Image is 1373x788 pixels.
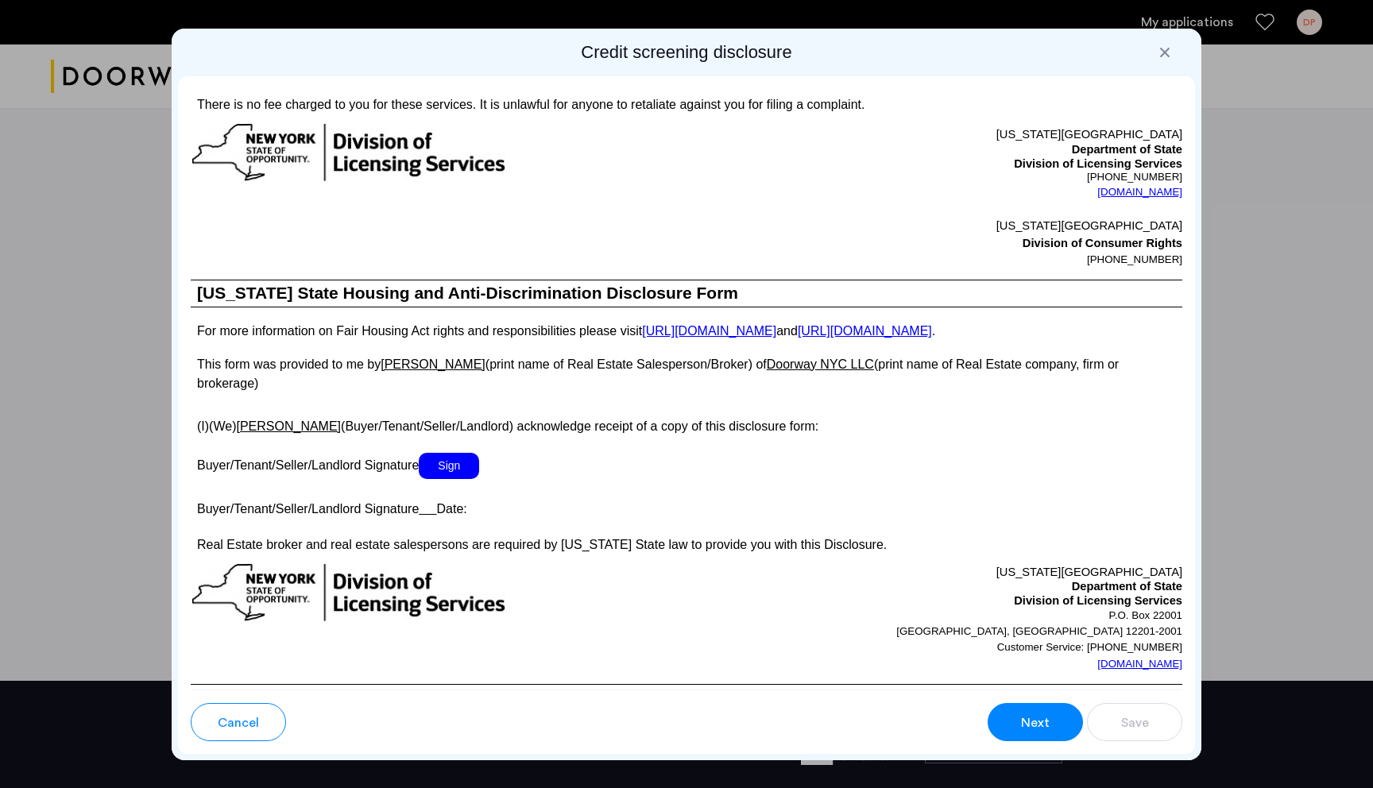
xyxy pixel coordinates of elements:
p: This form was provided to me by (print name of Real Estate Salesperson/Broker) of (print name of ... [191,355,1182,393]
p: [US_STATE][GEOGRAPHIC_DATA] [686,217,1182,234]
span: Cancel [218,713,259,732]
a: [URL][DOMAIN_NAME] [642,324,776,338]
a: [URL][DOMAIN_NAME] [798,324,932,338]
img: new-york-logo.png [191,562,507,624]
span: Save [1121,713,1149,732]
span: Next [1021,713,1050,732]
p: Division of Consumer Rights [686,234,1182,252]
u: [PERSON_NAME] [381,357,485,371]
p: [US_STATE][GEOGRAPHIC_DATA] [686,122,1182,143]
span: Sign [419,453,479,479]
u: Doorway NYC LLC [767,357,874,371]
p: [PHONE_NUMBER] [686,171,1182,183]
p: Department of State [686,143,1182,157]
p: [US_STATE][GEOGRAPHIC_DATA] [686,562,1182,580]
h1: [US_STATE] State Housing and Anti-Discrimination Disclosure Form [191,280,1182,307]
button: button [191,703,286,741]
p: P.O. Box 22001 [686,608,1182,624]
button: button [1087,703,1182,741]
p: Buyer/Tenant/Seller/Landlord Signature Date: [191,496,1182,519]
p: Department of State [686,580,1182,594]
h2: Credit screening disclosure [178,41,1195,64]
p: Real Estate broker and real estate salespersons are required by [US_STATE] State law to provide y... [191,535,1182,554]
a: [DOMAIN_NAME] [1097,184,1182,200]
p: For more information on Fair Housing Act rights and responsibilities please visit and . [191,324,1182,338]
u: [PERSON_NAME] [236,419,341,433]
span: Buyer/Tenant/Seller/Landlord Signature [197,458,419,472]
button: button [988,703,1083,741]
p: There is no fee charged to you for these services. It is unlawful for anyone to retaliate against... [191,84,1182,115]
p: [GEOGRAPHIC_DATA], [GEOGRAPHIC_DATA] 12201-2001 [686,624,1182,639]
p: Division of Licensing Services [686,594,1182,608]
p: [PHONE_NUMBER] [686,252,1182,268]
img: new-york-logo.png [191,122,507,183]
a: [DOMAIN_NAME] [1097,656,1182,672]
p: Customer Service: [PHONE_NUMBER] [686,639,1182,655]
p: (I)(We) (Buyer/Tenant/Seller/Landlord) acknowledge receipt of a copy of this disclosure form: [191,410,1182,436]
p: Division of Licensing Services [686,157,1182,172]
h3: [US_STATE] State Disclosure Form for Landlord and Tenant [191,684,1182,711]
